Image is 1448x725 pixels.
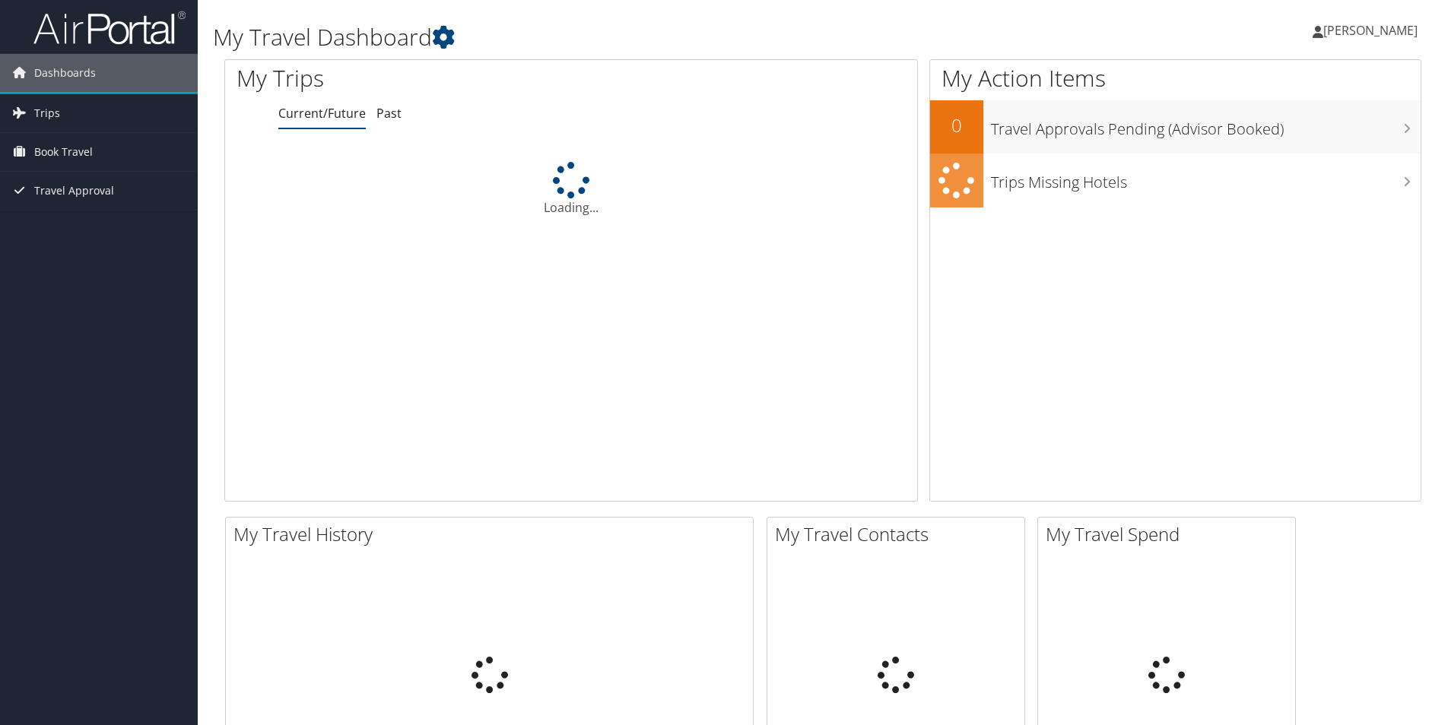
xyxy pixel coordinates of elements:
a: Current/Future [278,105,366,122]
h2: My Travel Spend [1046,521,1295,547]
h2: My Travel Contacts [775,521,1024,547]
h1: My Action Items [930,62,1421,94]
img: airportal-logo.png [33,10,186,46]
span: Book Travel [34,133,93,171]
h2: 0 [930,112,983,138]
h3: Travel Approvals Pending (Advisor Booked) [991,111,1421,140]
div: Loading... [225,162,917,217]
span: Travel Approval [34,172,114,210]
h1: My Travel Dashboard [213,21,1026,53]
a: Trips Missing Hotels [930,154,1421,207]
a: [PERSON_NAME] [1313,8,1433,53]
h1: My Trips [237,62,618,94]
span: Dashboards [34,54,96,92]
h2: My Travel History [233,521,753,547]
span: Trips [34,94,60,132]
h3: Trips Missing Hotels [991,164,1421,193]
span: [PERSON_NAME] [1323,22,1418,39]
a: 0Travel Approvals Pending (Advisor Booked) [930,100,1421,154]
a: Past [376,105,402,122]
